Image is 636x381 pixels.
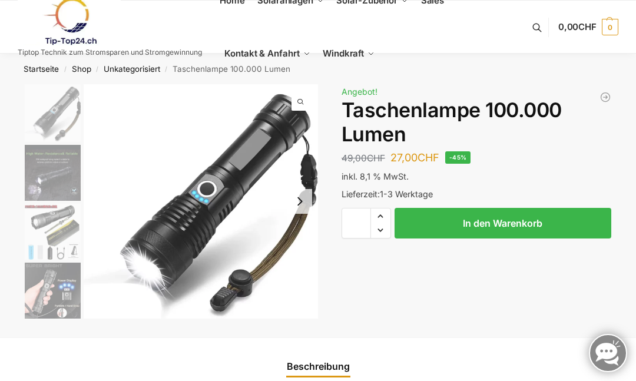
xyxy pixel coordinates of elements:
[342,87,377,97] span: Angebot!
[323,48,364,59] span: Windkraft
[72,64,91,74] a: Shop
[24,64,59,74] a: Startseite
[602,19,618,35] span: 0
[224,48,299,59] span: Kontakt & Anfahrt
[599,91,611,103] a: NEP 800 Micro Wechselrichter 800W/600W drosselbar Balkon Solar Anlage W-LAN
[390,151,439,164] bdi: 27,00
[342,171,409,181] span: inkl. 8,1 % MwSt.
[25,204,81,260] img: Taschenlampe2
[287,189,312,214] button: Next slide
[18,49,202,56] p: Tiptop Technik zum Stromsparen und Stromgewinnung
[280,352,357,380] a: Beschreibung
[59,65,71,74] span: /
[84,84,318,319] img: Taschenlampe-1
[84,84,318,319] a: Extrem Starke TaschenlampeTaschenlampe 1
[91,65,104,74] span: /
[25,145,81,201] img: Taschenlampe1
[558,21,597,32] span: 0,00
[25,84,81,142] img: Taschenlampe-1
[342,153,385,164] bdi: 49,00
[558,9,618,45] a: 0,00CHF 0
[25,263,81,319] img: Taschenlampe3
[395,208,611,238] button: In den Warenkorb
[578,21,597,32] span: CHF
[371,223,390,238] span: Reduce quantity
[342,189,433,199] span: Lieferzeit:
[104,64,160,74] a: Unkategorisiert
[418,151,439,164] span: CHF
[220,27,315,80] a: Kontakt & Anfahrt
[160,65,173,74] span: /
[318,27,380,80] a: Windkraft
[445,151,471,164] span: -45%
[342,208,371,238] input: Produktmenge
[342,98,611,147] h1: Taschenlampe 100.000 Lumen
[367,153,385,164] span: CHF
[380,189,433,199] span: 1-3 Werktage
[371,208,390,224] span: Increase quantity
